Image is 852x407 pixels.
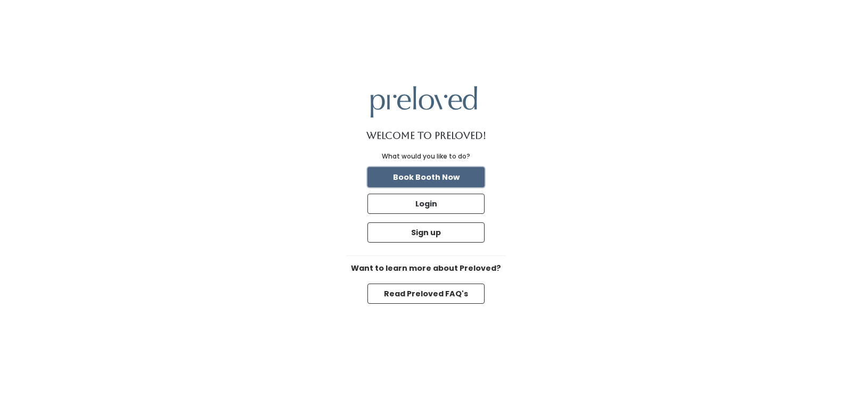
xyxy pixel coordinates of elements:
[367,222,485,243] button: Sign up
[365,220,487,245] a: Sign up
[366,130,486,141] h1: Welcome to Preloved!
[367,284,485,304] button: Read Preloved FAQ's
[382,152,470,161] div: What would you like to do?
[367,167,485,187] button: Book Booth Now
[346,264,506,273] h6: Want to learn more about Preloved?
[367,194,485,214] button: Login
[371,86,477,118] img: preloved logo
[365,192,487,216] a: Login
